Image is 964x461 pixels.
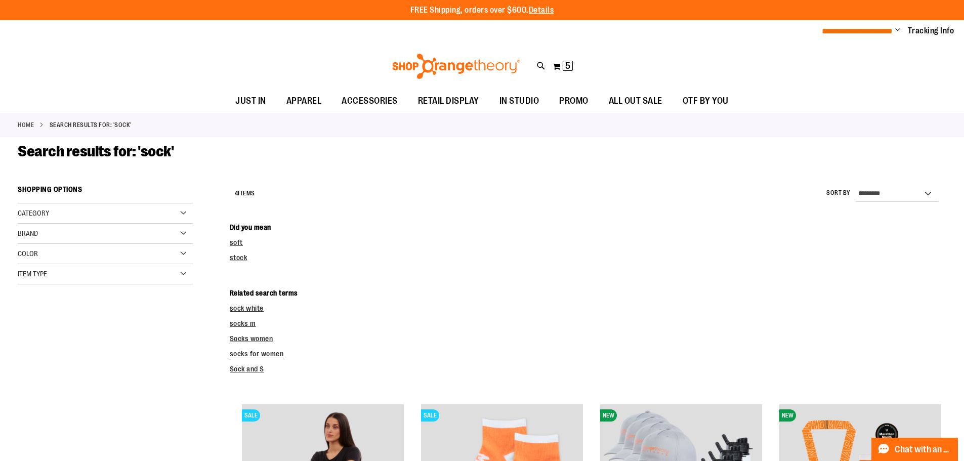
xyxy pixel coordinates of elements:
[18,270,47,278] span: Item Type
[230,319,256,327] a: socks m
[18,181,193,203] strong: Shopping Options
[230,304,264,312] a: sock white
[418,90,479,112] span: RETAIL DISPLAY
[499,90,539,112] span: IN STUDIO
[230,288,946,298] dt: Related search terms
[235,190,238,197] span: 4
[235,186,255,201] h2: Items
[683,90,729,112] span: OTF BY YOU
[609,90,662,112] span: ALL OUT SALE
[230,238,243,246] a: soft
[565,61,570,71] span: 5
[230,254,247,262] a: stock
[871,438,958,461] button: Chat with an Expert
[908,25,954,36] a: Tracking Info
[242,409,260,422] span: SALE
[50,120,131,130] strong: Search results for: 'sock'
[559,90,589,112] span: PROMO
[230,334,273,343] a: Socks women
[235,90,266,112] span: JUST IN
[18,143,174,160] span: Search results for: 'sock'
[826,189,851,197] label: Sort By
[230,365,264,373] a: Sock and S
[600,409,617,422] span: NEW
[421,409,439,422] span: SALE
[18,120,34,130] a: Home
[18,209,49,217] span: Category
[342,90,398,112] span: ACCESSORIES
[286,90,322,112] span: APPAREL
[18,249,38,258] span: Color
[410,5,554,16] p: FREE Shipping, orders over $600.
[230,222,946,232] dt: Did you mean
[895,445,952,454] span: Chat with an Expert
[18,229,38,237] span: Brand
[529,6,554,15] a: Details
[230,350,284,358] a: socks for women
[391,54,522,79] img: Shop Orangetheory
[895,26,900,36] button: Account menu
[779,409,796,422] span: NEW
